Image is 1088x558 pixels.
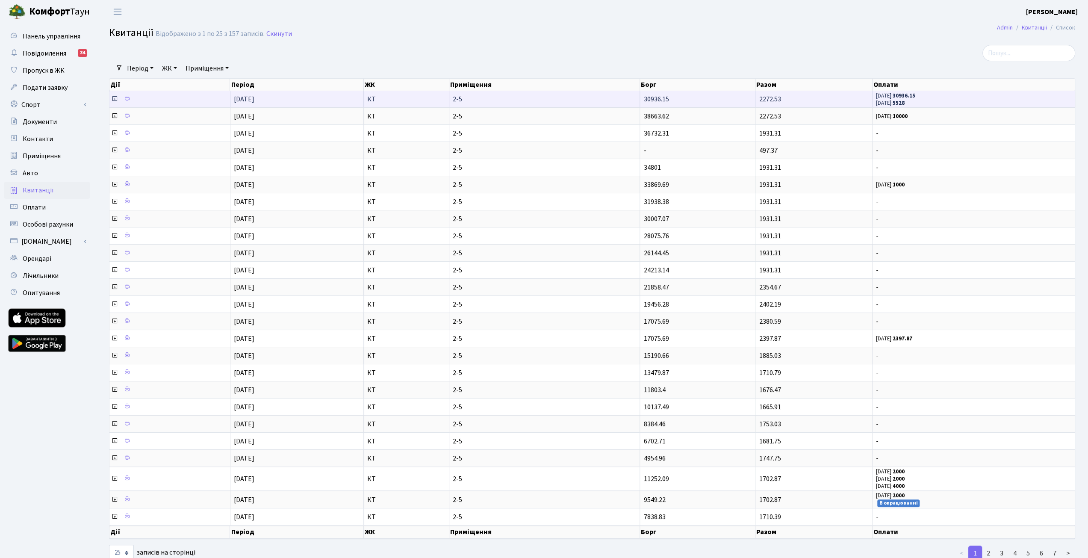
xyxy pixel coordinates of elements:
span: КТ [367,267,445,274]
span: 2-5 [453,216,636,222]
span: 7838.83 [643,512,665,522]
small: [DATE]: [876,492,905,499]
span: Пропуск в ЖК [23,66,65,75]
span: 30007.07 [643,214,669,224]
span: КТ [367,250,445,257]
nav: breadcrumb [984,19,1088,37]
span: 1710.39 [759,512,781,522]
span: Приміщення [23,151,61,161]
div: Відображено з 1 по 25 з 157 записів. [156,30,265,38]
img: logo.png [9,3,26,21]
span: [DATE] [234,214,254,224]
th: ЖК [364,79,449,91]
a: Пропуск в ЖК [4,62,90,79]
span: Документи [23,117,57,127]
span: 2-5 [453,147,636,154]
span: - [876,421,1071,428]
span: 1931.31 [759,248,781,258]
span: 1665.91 [759,402,781,412]
span: 2-5 [453,250,636,257]
span: КТ [367,164,445,171]
span: 2-5 [453,284,636,291]
span: 1931.31 [759,129,781,138]
span: [DATE] [234,474,254,484]
span: [DATE] [234,248,254,258]
span: 2-5 [453,455,636,462]
span: - [876,455,1071,462]
span: КТ [367,113,445,120]
a: Приміщення [182,61,232,76]
span: 1676.47 [759,385,781,395]
span: [DATE] [234,163,254,172]
span: 2-5 [453,164,636,171]
span: КТ [367,352,445,359]
a: Admin [997,23,1013,32]
span: [DATE] [234,454,254,463]
span: КТ [367,301,445,308]
span: 17075.69 [643,317,669,326]
span: - [876,233,1071,239]
span: Лічильники [23,271,59,280]
span: [DATE] [234,402,254,412]
b: 1000 [893,181,905,189]
span: - [876,267,1071,274]
span: [DATE] [234,129,254,138]
span: - [876,387,1071,393]
b: Комфорт [29,5,70,18]
a: [PERSON_NAME] [1026,7,1078,17]
span: 2-5 [453,335,636,342]
span: 2-5 [453,514,636,520]
span: [DATE] [234,112,254,121]
th: Дії [109,79,230,91]
span: КТ [367,421,445,428]
span: 1702.87 [759,495,781,505]
a: Авто [4,165,90,182]
span: 2354.67 [759,283,781,292]
span: - [876,147,1071,154]
a: Особові рахунки [4,216,90,233]
th: Приміщення [449,526,640,538]
span: 2-5 [453,130,636,137]
span: [DATE] [234,231,254,241]
b: 30936.15 [893,92,915,100]
div: 34 [78,49,87,57]
span: [DATE] [234,351,254,360]
span: КТ [367,496,445,503]
span: Панель управління [23,32,80,41]
a: Квитанції [4,182,90,199]
a: Скинути [266,30,292,38]
span: 4954.96 [643,454,665,463]
span: КТ [367,318,445,325]
span: Контакти [23,134,53,144]
span: Оплати [23,203,46,212]
span: 15190.66 [643,351,669,360]
a: Повідомлення34 [4,45,90,62]
b: 2000 [893,492,905,499]
th: Борг [640,79,755,91]
span: 2-5 [453,496,636,503]
span: Повідомлення [23,49,66,58]
span: - [876,352,1071,359]
span: [DATE] [234,266,254,275]
span: 2-5 [453,96,636,103]
span: [DATE] [234,317,254,326]
span: - [643,146,646,155]
small: [DATE]: [876,468,905,475]
span: 13479.87 [643,368,669,378]
a: Період [124,61,157,76]
span: 30936.15 [643,94,669,104]
small: [DATE]: [876,335,912,342]
span: 497.37 [759,146,777,155]
span: [DATE] [234,437,254,446]
span: КТ [367,147,445,154]
span: 34801 [643,163,660,172]
span: КТ [367,335,445,342]
span: 2402.19 [759,300,781,309]
span: - [876,404,1071,410]
th: Приміщення [449,79,640,91]
a: Опитування [4,284,90,301]
small: [DATE]: [876,475,905,483]
span: КТ [367,216,445,222]
span: 1747.75 [759,454,781,463]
